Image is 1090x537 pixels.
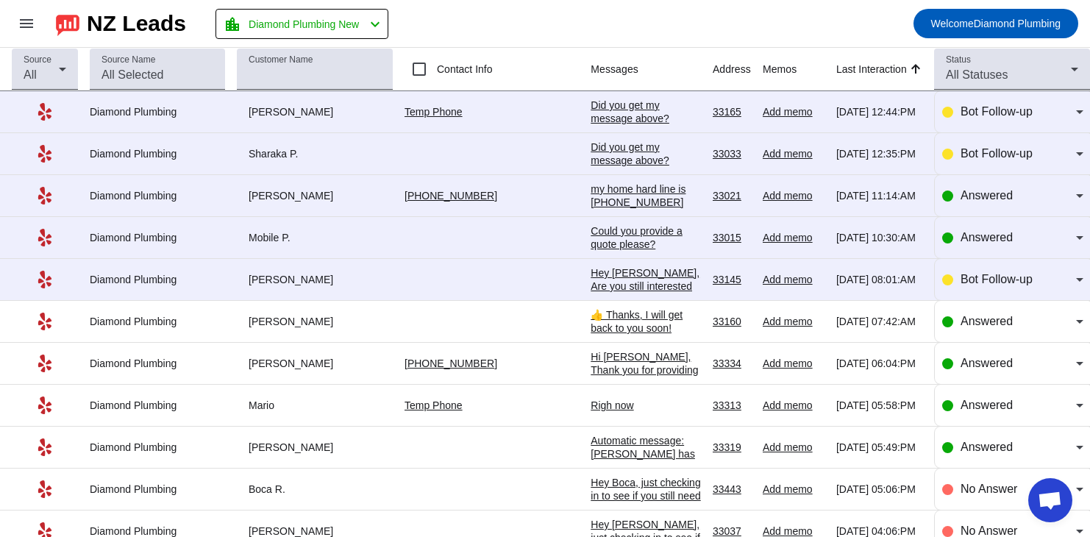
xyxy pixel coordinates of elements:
div: 33334 [713,357,751,370]
img: logo [56,11,79,36]
span: All Statuses [946,68,1008,81]
div: 33033 [713,147,751,160]
div: [PERSON_NAME] [237,315,393,328]
div: Diamond Plumbing [90,315,225,328]
div: Hey [PERSON_NAME], Are you still interested in getting an estimate? Is there a good number to rea... [591,266,701,346]
div: 33165 [713,105,751,118]
span: Answered [961,399,1013,411]
div: Add memo [763,105,824,118]
div: Righ now [591,399,701,412]
span: Answered [961,231,1013,243]
div: [DATE] 10:30:AM [836,231,922,244]
a: [PHONE_NUMBER] [405,190,497,202]
a: Temp Phone [405,106,463,118]
span: Bot Follow-up [961,273,1033,285]
div: Did you get my message above?​ [591,141,701,167]
div: Add memo [763,399,824,412]
mat-icon: Yelp [36,187,54,205]
div: [DATE] 12:35:PM [836,147,922,160]
mat-icon: Yelp [36,229,54,246]
div: [PERSON_NAME] [237,189,393,202]
a: Temp Phone [405,399,463,411]
div: Mobile P. [237,231,393,244]
th: Address [713,48,763,91]
span: All [24,68,37,81]
div: 33313 [713,399,751,412]
a: [PHONE_NUMBER] [405,358,497,369]
button: Diamond Plumbing New [215,9,388,39]
div: Diamond Plumbing [90,483,225,496]
span: Diamond Plumbing [931,13,1061,34]
div: Boca R. [237,483,393,496]
span: Answered [961,189,1013,202]
div: Sharaka P. [237,147,393,160]
div: [DATE] 11:14:AM [836,189,922,202]
mat-label: Status [946,55,971,65]
span: Welcome [931,18,974,29]
span: Answered [961,315,1013,327]
div: Diamond Plumbing [90,189,225,202]
div: Diamond Plumbing [90,399,225,412]
div: [PERSON_NAME] [237,105,393,118]
span: No Answer [961,483,1017,495]
div: [DATE] 12:44:PM [836,105,922,118]
mat-label: Source [24,55,51,65]
mat-icon: Yelp [36,145,54,163]
mat-label: Source Name [101,55,155,65]
div: [DATE] 05:06:PM [836,483,922,496]
div: [DATE] 05:49:PM [836,441,922,454]
span: No Answer [961,524,1017,537]
div: NZ Leads [87,13,186,34]
div: Diamond Plumbing [90,357,225,370]
div: Add memo [763,147,824,160]
a: Open chat [1028,478,1072,522]
div: Add memo [763,315,824,328]
div: my home hard line is [PHONE_NUMBER] [591,182,701,209]
div: 33160 [713,315,751,328]
mat-icon: location_city [224,15,241,33]
div: [PERSON_NAME] [237,357,393,370]
th: Messages [591,48,713,91]
div: Diamond Plumbing [90,147,225,160]
mat-icon: Yelp [36,396,54,414]
label: Contact Info [434,62,493,77]
div: Add memo [763,483,824,496]
div: [PERSON_NAME] [237,441,393,454]
span: Diamond Plumbing New [249,14,359,35]
mat-icon: Yelp [36,480,54,498]
div: [DATE] 08:01:AM [836,273,922,286]
div: Diamond Plumbing [90,273,225,286]
div: Add memo [763,189,824,202]
span: Bot Follow-up [961,105,1033,118]
div: Add memo [763,231,824,244]
div: Did you get my message above?​ [591,99,701,125]
div: [DATE] 07:42:AM [836,315,922,328]
mat-icon: Yelp [36,438,54,456]
div: [PERSON_NAME] [237,273,393,286]
div: Automatic message: [PERSON_NAME] has indicated they have booked another business for this job. [591,434,701,500]
input: All Selected [101,66,213,84]
div: 33021 [713,189,751,202]
span: Answered [961,357,1013,369]
div: Hi [PERSON_NAME], Thank you for providing your information! We'll get back to you as soon as poss... [591,350,701,416]
span: Answered [961,441,1013,453]
div: Add memo [763,357,824,370]
div: Mario [237,399,393,412]
mat-icon: Yelp [36,103,54,121]
span: Bot Follow-up [961,147,1033,160]
mat-icon: menu [18,15,35,32]
div: Could you provide a quote please? [591,224,701,251]
div: 33015 [713,231,751,244]
div: 33443 [713,483,751,496]
div: 33319 [713,441,751,454]
div: Diamond Plumbing [90,231,225,244]
button: WelcomeDiamond Plumbing [913,9,1078,38]
div: [DATE] 05:58:PM [836,399,922,412]
div: [DATE] 06:04:PM [836,357,922,370]
div: Diamond Plumbing [90,441,225,454]
th: Memos [763,48,836,91]
div: Add memo [763,441,824,454]
div: Add memo [763,273,824,286]
mat-icon: Yelp [36,355,54,372]
mat-icon: chevron_left [366,15,384,33]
